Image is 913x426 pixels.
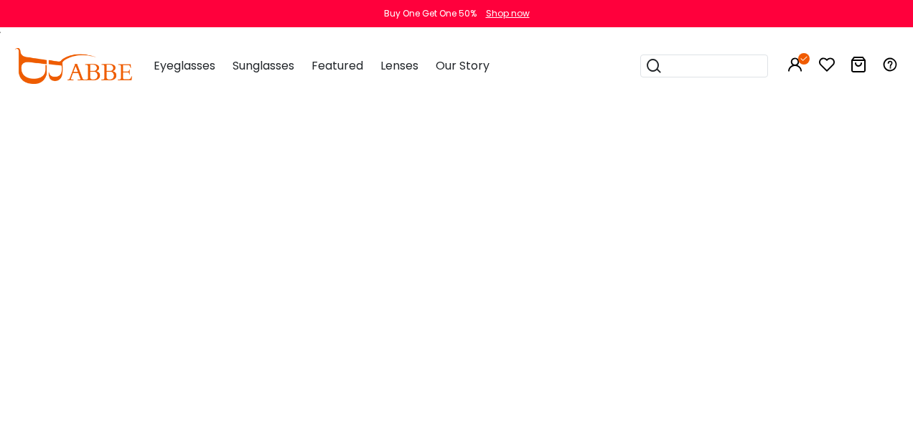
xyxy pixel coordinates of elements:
span: Featured [312,57,363,74]
div: Shop now [486,7,530,20]
span: Our Story [436,57,490,74]
img: abbeglasses.com [14,48,132,84]
span: Lenses [380,57,418,74]
span: Sunglasses [233,57,294,74]
span: Eyeglasses [154,57,215,74]
div: Buy One Get One 50% [384,7,477,20]
a: Shop now [479,7,530,19]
